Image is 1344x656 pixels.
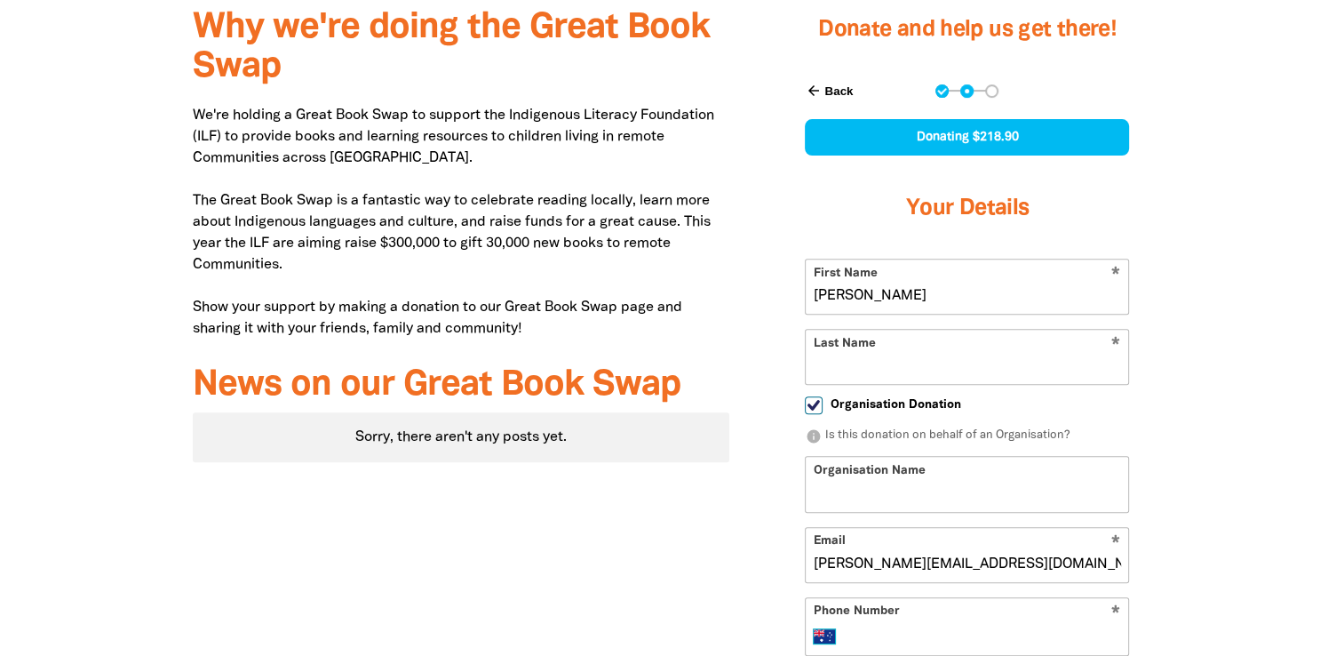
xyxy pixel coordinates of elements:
[805,83,821,99] i: arrow_back
[798,76,860,106] button: Back
[805,428,821,444] i: info
[985,84,998,98] button: Navigate to step 3 of 3 to enter your payment details
[960,84,974,98] button: Navigate to step 2 of 3 to enter your details
[805,173,1129,244] h3: Your Details
[830,396,960,413] span: Organisation Donation
[193,105,730,340] p: We're holding a Great Book Swap to support the Indigenous Literacy Foundation (ILF) to provide bo...
[805,428,1129,445] p: Is this donation on behalf of an Organisation?
[805,396,823,414] input: Organisation Donation
[193,412,730,462] div: Sorry, there aren't any posts yet.
[193,12,710,84] span: Why we're doing the Great Book Swap
[935,84,949,98] button: Navigate to step 1 of 3 to enter your donation amount
[1111,605,1120,622] i: Required
[193,366,730,405] h3: News on our Great Book Swap
[193,412,730,462] div: Paginated content
[818,20,1117,40] span: Donate and help us get there!
[805,119,1129,156] div: Donating $218.90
